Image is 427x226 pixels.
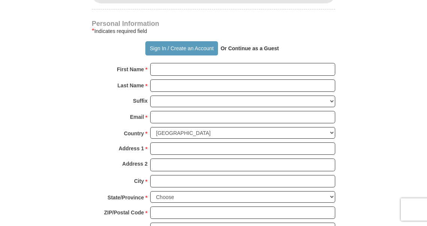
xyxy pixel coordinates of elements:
div: Indicates required field [92,27,335,36]
strong: Or Continue as a Guest [221,45,279,51]
strong: Last Name [118,80,144,91]
strong: Country [124,128,144,139]
h4: Personal Information [92,21,335,27]
strong: Suffix [133,96,148,106]
strong: ZIP/Postal Code [104,207,144,218]
button: Sign In / Create an Account [145,41,218,55]
strong: State/Province [107,192,144,203]
strong: Address 1 [119,143,144,154]
strong: Email [130,112,144,122]
strong: City [134,176,144,186]
strong: First Name [117,64,144,75]
strong: Address 2 [122,159,148,169]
